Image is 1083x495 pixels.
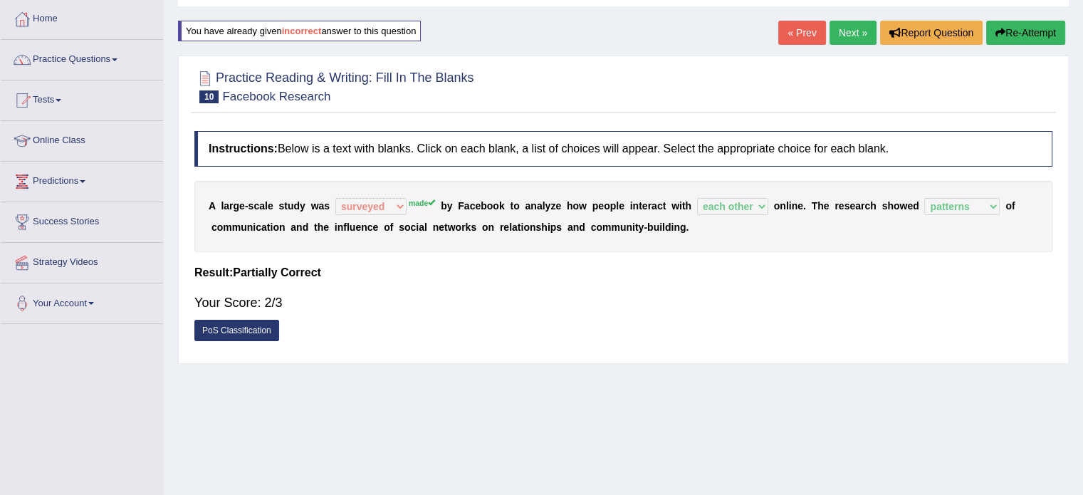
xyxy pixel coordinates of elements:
[523,222,530,233] b: o
[665,222,671,233] b: d
[674,222,680,233] b: n
[355,222,361,233] b: e
[548,222,550,233] b: i
[803,200,806,212] b: .
[194,266,1052,279] h4: Result:
[512,222,518,233] b: a
[639,200,642,212] b: t
[372,222,378,233] b: e
[632,222,635,233] b: i
[899,200,907,212] b: w
[439,222,444,233] b: e
[545,200,550,212] b: y
[797,200,803,212] b: e
[686,222,689,233] b: .
[488,222,494,233] b: n
[253,222,256,233] b: i
[338,222,344,233] b: n
[1,40,163,75] a: Practice Questions
[282,26,322,36] b: incorrect
[652,200,657,212] b: a
[500,222,503,233] b: r
[209,200,216,212] b: A
[679,200,682,212] b: i
[861,200,864,212] b: r
[217,222,224,233] b: o
[657,200,663,212] b: c
[279,222,286,233] b: n
[778,21,825,45] a: « Prev
[259,200,265,212] b: a
[550,200,555,212] b: z
[513,200,520,212] b: o
[464,200,470,212] b: a
[647,222,654,233] b: b
[482,222,488,233] b: o
[273,222,279,233] b: o
[1,283,163,319] a: Your Account
[671,200,679,212] b: w
[293,200,300,212] b: d
[537,200,543,212] b: a
[248,200,254,212] b: s
[579,222,585,233] b: d
[278,200,284,212] b: s
[894,200,900,212] b: o
[1,243,163,278] a: Strategy Videos
[556,222,562,233] b: s
[347,222,350,233] b: l
[685,200,691,212] b: h
[610,200,617,212] b: p
[399,222,404,233] b: s
[433,222,439,233] b: n
[530,222,536,233] b: n
[194,131,1052,167] h4: Below is a text with blanks. Click on each blank, a list of choices will appear. Select the appro...
[619,200,624,212] b: e
[211,222,217,233] b: c
[232,222,241,233] b: m
[835,200,838,212] b: r
[481,200,487,212] b: b
[199,90,219,103] span: 10
[1,121,163,157] a: Online Class
[579,200,587,212] b: w
[267,222,271,233] b: t
[789,200,792,212] b: i
[324,200,330,212] b: s
[510,200,513,212] b: t
[239,200,245,212] b: e
[303,222,309,233] b: d
[1,80,163,116] a: Tests
[410,222,416,233] b: c
[680,222,686,233] b: g
[471,222,476,233] b: s
[361,222,367,233] b: n
[1,202,163,238] a: Success Stories
[265,200,268,212] b: l
[525,200,530,212] b: a
[178,21,421,41] div: You have already given answer to this question
[550,222,557,233] b: p
[241,222,247,233] b: u
[596,222,602,233] b: o
[247,222,253,233] b: n
[530,200,537,212] b: n
[461,222,465,233] b: r
[256,222,261,233] b: c
[223,222,231,233] b: m
[270,222,273,233] b: i
[592,200,599,212] b: p
[509,222,512,233] b: l
[849,200,855,212] b: e
[644,222,647,233] b: -
[458,200,464,212] b: F
[466,222,471,233] b: k
[475,200,481,212] b: e
[470,200,476,212] b: c
[245,200,248,212] b: -
[604,200,610,212] b: o
[268,200,273,212] b: e
[635,222,639,233] b: t
[817,200,824,212] b: h
[616,200,619,212] b: l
